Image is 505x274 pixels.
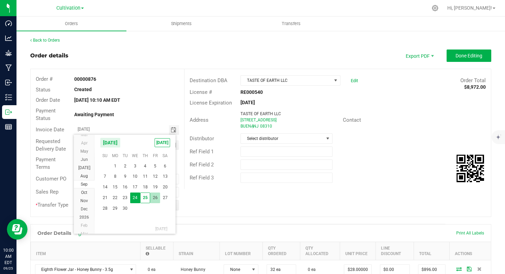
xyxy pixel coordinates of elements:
span: Sep [81,182,88,187]
span: 8 [110,171,120,182]
span: 21 [100,193,110,203]
span: Transfers [272,21,310,27]
td: Wednesday, September 3, 2025 [130,161,140,172]
th: Qty Allocated [300,242,340,260]
span: Ref Field 1 [190,149,214,155]
span: 18 [140,182,150,193]
span: Contact [343,117,361,123]
td: Saturday, September 27, 2025 [160,193,170,203]
a: Transfers [236,17,346,31]
td: Friday, September 12, 2025 [150,171,160,182]
span: Order # [36,76,53,82]
span: Mar [81,132,88,137]
th: Unit Price [340,242,375,260]
span: Ref Field 2 [190,162,214,168]
span: Payment Status [36,108,56,122]
td: Friday, September 19, 2025 [150,182,160,193]
span: Distributor [190,135,214,142]
span: 13 [160,171,170,182]
span: Dec [81,207,88,211]
span: Transfer Type [36,202,68,208]
td: Friday, September 26, 2025 [150,193,160,203]
td: Monday, September 15, 2025 [110,182,120,193]
th: Line Discount [376,242,414,260]
th: Tu [120,151,130,161]
span: TASTE OF EARTH LLC [240,111,281,116]
span: 11 [140,171,150,182]
span: Delete Order Detail [474,267,485,271]
td: Wednesday, September 17, 2025 [130,182,140,193]
span: 5 [150,161,160,172]
span: May [80,149,88,154]
span: 20 [160,182,170,193]
span: Order Total [460,77,486,84]
td: Saturday, September 20, 2025 [160,182,170,193]
span: [DATE] [155,138,170,147]
td: Thursday, September 25, 2025 [140,193,150,203]
td: Thursday, September 18, 2025 [140,182,150,193]
th: Strain [173,242,220,260]
span: 9 [120,171,130,182]
span: 26 [150,193,160,203]
th: Sa [160,151,170,161]
inline-svg: Dashboard [5,20,12,27]
td: Wednesday, September 24, 2025 [130,193,140,203]
th: Th [140,151,150,161]
span: TASTE OF EARTH LLC [241,76,332,85]
span: 27 [160,193,170,203]
span: 6 [160,161,170,172]
strong: Created [74,87,92,92]
span: Mar [81,231,88,236]
qrcode: 00000876 [457,155,484,182]
span: 24 [130,193,140,203]
td: Tuesday, September 30, 2025 [120,203,130,214]
th: Qty Ordered [262,242,300,260]
p: 10:00 AM EDT [3,247,13,266]
span: [DATE] [100,138,121,148]
th: Mo [110,151,120,161]
th: Actions [450,242,491,260]
th: [DATE] [100,224,170,234]
td: Wednesday, September 10, 2025 [130,171,140,182]
h1: Order Details [37,230,71,236]
inline-svg: Inbound [5,79,12,86]
a: Back to Orders [30,38,60,43]
span: Hi, [PERSON_NAME]! [447,5,492,11]
span: Honey Bunny [177,267,205,272]
th: Su [100,151,110,161]
td: Tuesday, September 16, 2025 [120,182,130,193]
span: Address [190,117,209,123]
span: License Expiration [190,100,232,106]
span: 19 [150,182,160,193]
td: Saturday, September 13, 2025 [160,171,170,182]
span: Aug [80,174,88,178]
span: Invoice Date [36,127,64,133]
span: Toggle calendar [169,125,179,135]
span: Select distributor [241,134,323,143]
span: Requested Delivery Date [36,138,66,152]
td: Tuesday, September 23, 2025 [120,193,130,203]
span: BUENA [240,124,254,129]
span: Payment Terms [36,156,56,171]
span: 7 [100,171,110,182]
inline-svg: Grow [5,50,12,56]
td: Friday, September 5, 2025 [150,161,160,172]
strong: 00000876 [74,76,96,82]
span: 3 [130,161,140,172]
td: Tuesday, September 2, 2025 [120,161,130,172]
span: Sales Rep [36,189,58,195]
td: Sunday, September 14, 2025 [100,182,110,193]
p: 09/25 [3,266,13,271]
td: Monday, September 1, 2025 [110,161,120,172]
span: Destination DBA [190,77,227,84]
inline-svg: Analytics [5,35,12,42]
inline-svg: Outbound [5,109,12,116]
inline-svg: Inventory [5,94,12,101]
span: 10 [130,171,140,182]
span: 1 [110,161,120,172]
td: Thursday, September 4, 2025 [140,161,150,172]
th: We [130,151,140,161]
span: 14 [100,182,110,193]
span: 0 ea [304,267,316,272]
span: Order Date [36,97,60,103]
